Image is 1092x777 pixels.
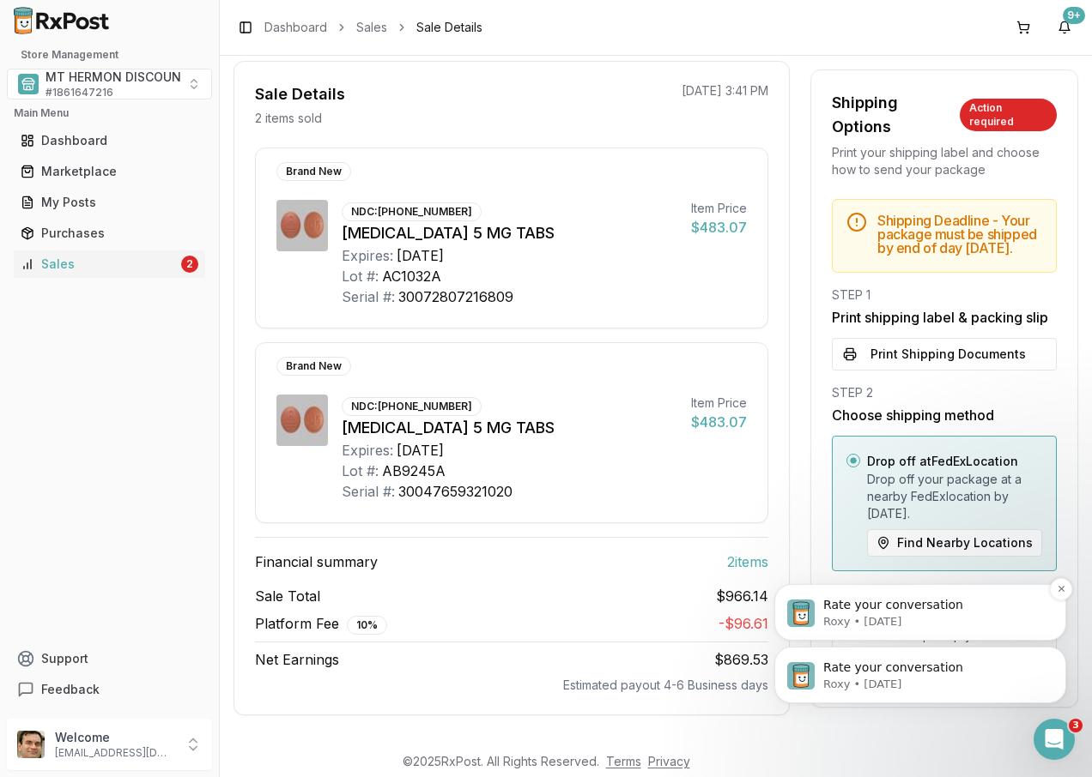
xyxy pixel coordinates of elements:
p: [DATE] 3:41 PM [682,82,768,99]
a: Terms [606,754,641,768]
div: Item Price [691,200,747,217]
div: $483.07 [691,217,747,238]
a: Dashboard [14,125,205,156]
div: STEP 2 [832,384,1057,401]
button: Sales2 [7,250,212,278]
a: Privacy [648,754,690,768]
div: AC1032A [382,266,441,286]
div: 2 [181,256,198,273]
span: $869.53 [714,651,768,668]
span: Feedback [41,681,100,698]
span: Financial summary [255,551,378,572]
span: $966.14 [716,586,768,606]
div: NDC: [PHONE_NUMBER] [342,202,482,221]
img: Tradjenta 5 MG TABS [276,200,328,251]
button: Dashboard [7,127,212,154]
div: Estimated payout 4-6 Business days [255,677,768,694]
div: 30047659321020 [398,481,513,502]
div: [DATE] [397,245,444,266]
div: [DATE] [397,440,444,461]
div: My Posts [21,194,198,211]
button: My Posts [7,189,212,216]
span: Net Earnings [255,649,339,670]
iframe: Intercom notifications message [749,475,1092,731]
div: Expires: [342,440,393,461]
div: Dashboard [21,132,198,149]
div: Marketplace [21,163,198,180]
div: NDC: [PHONE_NUMBER] [342,397,482,416]
button: 9+ [1051,14,1078,41]
a: Marketplace [14,156,205,187]
p: [EMAIL_ADDRESS][DOMAIN_NAME] [55,746,174,760]
button: Feedback [7,674,212,705]
a: Sales [356,19,387,36]
div: Action required [960,99,1057,131]
div: Serial #: [342,481,395,502]
button: Support [7,643,212,674]
iframe: Intercom live chat [1034,719,1075,760]
button: Print Shipping Documents [832,338,1057,370]
div: Brand New [276,357,351,376]
img: Tradjenta 5 MG TABS [276,395,328,446]
div: Item Price [691,395,747,412]
div: 9+ [1063,7,1085,24]
p: Welcome [55,729,174,746]
div: Lot #: [342,266,379,286]
span: # 1861647216 [45,86,113,99]
div: Shipping Options [832,91,960,139]
div: AB9245A [382,461,446,481]
p: 2 items sold [255,110,322,127]
div: Sales [21,256,178,273]
span: 3 [1069,719,1083,732]
h2: Main Menu [14,106,205,120]
div: [MEDICAL_DATA] 5 MG TABS [342,416,677,440]
span: Sale Details [416,19,482,36]
span: MT HERMON DISCOUNT PHARMACY [45,69,260,86]
span: Platform Fee [255,613,387,635]
div: Serial #: [342,286,395,307]
div: Expires: [342,245,393,266]
div: Lot #: [342,461,379,481]
button: Purchases [7,220,212,247]
div: Sale Details [255,82,345,106]
span: Sale Total [255,586,320,606]
a: Dashboard [264,19,327,36]
div: Purchases [21,225,198,242]
span: - $96.61 [719,615,768,632]
button: Marketplace [7,158,212,185]
h2: Store Management [7,48,212,62]
div: 10 % [347,616,387,635]
button: Select a view [7,69,212,99]
nav: breadcrumb [264,19,482,36]
a: My Posts [14,187,205,218]
h3: Choose shipping method [832,405,1057,425]
h3: Print shipping label & packing slip [832,307,1057,328]
div: [MEDICAL_DATA] 5 MG TABS [342,221,677,245]
img: RxPost Logo [7,7,117,34]
p: Drop off your package at a nearby FedEx location by [DATE] . [867,471,1042,522]
a: Purchases [14,218,205,249]
span: 2 item s [727,551,768,572]
a: Sales2 [14,249,205,280]
h5: Shipping Deadline - Your package must be shipped by end of day [DATE] . [877,214,1042,255]
label: Drop off at FedEx Location [867,454,1018,468]
div: Print your shipping label and choose how to send your package [832,144,1057,178]
img: User avatar [17,731,45,758]
div: STEP 1 [832,286,1057,304]
div: $483.07 [691,412,747,432]
div: 30072807216809 [398,286,513,307]
div: Brand New [276,162,351,181]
